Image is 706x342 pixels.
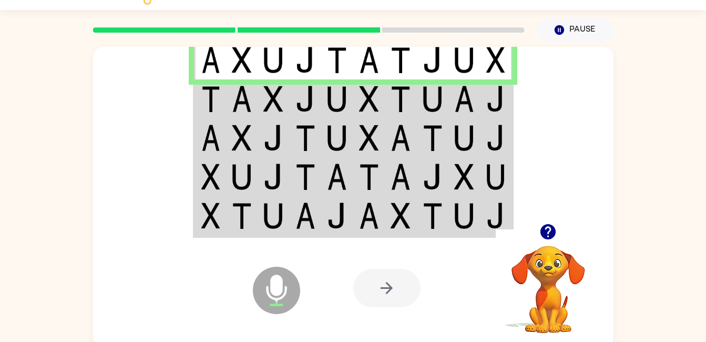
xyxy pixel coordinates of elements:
[486,203,505,229] img: j
[359,86,379,112] img: x
[232,164,252,190] img: u
[295,164,315,190] img: t
[391,203,411,229] img: x
[423,125,443,151] img: t
[423,164,443,190] img: j
[201,47,220,73] img: a
[295,47,315,73] img: j
[496,229,601,335] video: Your browser must support playing .mp4 files to use Literably. Please try using another browser.
[423,47,443,73] img: j
[295,203,315,229] img: a
[359,47,379,73] img: a
[486,125,505,151] img: j
[232,47,252,73] img: x
[423,203,443,229] img: t
[327,86,347,112] img: u
[201,164,220,190] img: x
[201,86,220,112] img: t
[263,86,283,112] img: x
[232,203,252,229] img: t
[454,86,474,112] img: a
[232,86,252,112] img: a
[201,125,220,151] img: a
[391,47,411,73] img: t
[263,164,283,190] img: j
[454,125,474,151] img: u
[263,125,283,151] img: j
[359,164,379,190] img: t
[454,164,474,190] img: x
[537,18,613,42] button: Pause
[327,203,347,229] img: j
[486,86,505,112] img: j
[454,203,474,229] img: u
[295,125,315,151] img: t
[423,86,443,112] img: u
[391,164,411,190] img: a
[327,164,347,190] img: a
[486,47,505,73] img: x
[391,86,411,112] img: t
[454,47,474,73] img: u
[232,125,252,151] img: x
[201,203,220,229] img: x
[295,86,315,112] img: j
[263,203,283,229] img: u
[359,125,379,151] img: x
[391,125,411,151] img: a
[327,125,347,151] img: u
[263,47,283,73] img: u
[327,47,347,73] img: t
[359,203,379,229] img: a
[486,164,505,190] img: u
